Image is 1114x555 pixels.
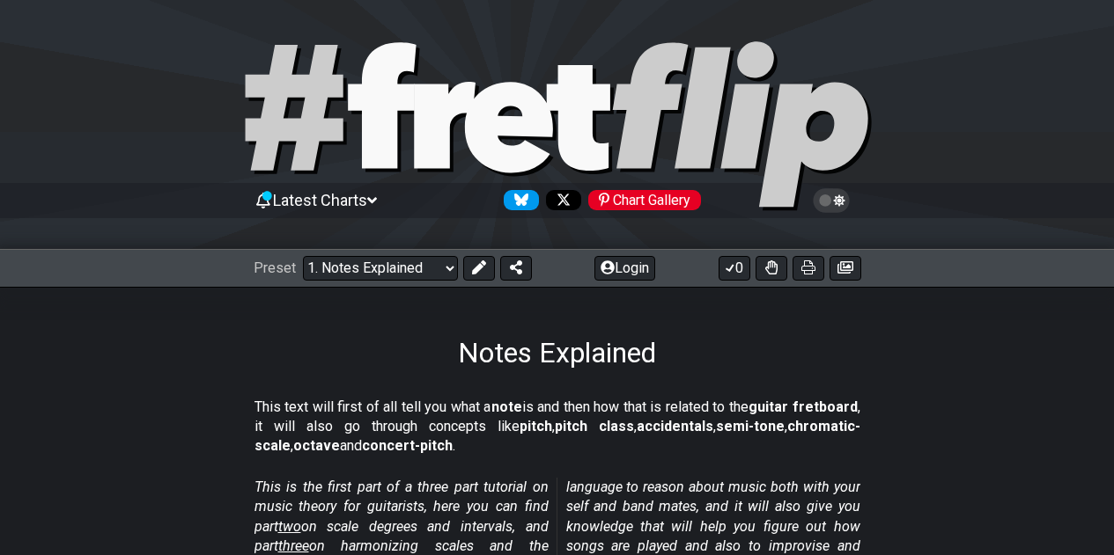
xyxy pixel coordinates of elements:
button: Create image [830,256,861,281]
div: Chart Gallery [588,190,701,210]
a: Follow #fretflip at Bluesky [497,190,539,210]
p: This text will first of all tell you what a is and then how that is related to the , it will also... [255,398,860,456]
strong: note [491,398,522,415]
button: Print [793,256,824,281]
a: #fretflip at Pinterest [581,190,701,210]
strong: accidentals [637,418,713,435]
button: Edit Preset [463,256,495,281]
strong: pitch [520,418,552,435]
span: Latest Charts [273,191,367,209]
strong: pitch class [555,418,634,435]
button: Login [594,256,655,281]
button: Share Preset [500,256,532,281]
span: Toggle light / dark theme [822,193,842,208]
select: Preset [303,256,458,281]
span: Preset [254,259,296,276]
strong: concert-pitch [362,437,453,454]
strong: guitar fretboard [749,398,858,415]
a: Follow #fretflip at X [539,190,581,210]
span: two [278,518,301,535]
button: 0 [719,256,750,281]
strong: semi-tone [716,418,785,435]
h1: Notes Explained [458,336,656,369]
strong: octave [293,437,340,454]
button: Toggle Dexterity for all fretkits [756,256,787,281]
span: three [278,537,309,554]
